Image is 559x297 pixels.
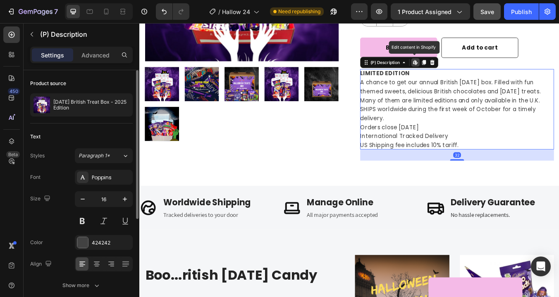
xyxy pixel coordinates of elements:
[261,128,365,138] p: International Tracked Delivery
[30,133,41,140] div: Text
[291,24,322,34] div: Buy Now
[398,7,451,16] span: 1 product assigned
[367,221,468,232] div: No hassle replacements.
[30,193,52,204] div: Size
[53,99,129,111] p: [DATE] British Treat Box - 2025 Edition
[391,3,470,20] button: 1 product assigned
[139,23,559,297] iframe: Design area
[371,152,380,159] div: 32
[41,51,64,59] p: Settings
[54,7,58,17] p: 7
[27,221,132,232] div: Tracked deliveries to your door
[33,97,50,113] img: product feature img
[197,221,283,232] div: All major payments accepted
[261,139,377,149] p: US Shipping fee includes 10% tariff.
[75,148,133,163] button: Paragraph 1*
[511,7,532,16] div: Publish
[218,7,220,16] span: /
[30,80,66,87] div: Product source
[381,24,423,34] div: Add to cart
[222,7,250,16] span: Hallow 24
[30,152,45,159] div: Styles
[79,152,110,159] span: Paragraph 1*
[367,204,468,219] div: Delivery Guarantee
[8,88,20,95] div: 450
[92,239,131,247] div: 424242
[261,55,319,64] strong: LIMITED EDITION
[261,65,474,117] p: A chance to get our annual British [DATE] box. Filled with fun themed sweets, delicious British c...
[480,8,494,15] span: Save
[531,257,551,276] div: Open Intercom Messenger
[28,205,131,218] p: Worldwide Shipping
[504,3,539,20] button: Publish
[156,3,189,20] div: Undo/Redo
[30,278,133,293] button: Show more
[271,43,309,50] div: (P) Description
[30,239,43,246] div: Color
[473,3,501,20] button: Save
[62,281,101,290] div: Show more
[30,173,41,181] div: Font
[30,259,53,270] div: Align
[92,174,131,181] div: Poppins
[3,3,62,20] button: 7
[278,8,320,15] span: Need republishing
[6,151,20,158] div: Beta
[81,51,110,59] p: Advanced
[198,205,282,218] p: Manage Online
[40,29,129,39] p: (P) Description
[261,118,330,128] p: Orders close [DATE]
[357,17,448,41] button: Add to cart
